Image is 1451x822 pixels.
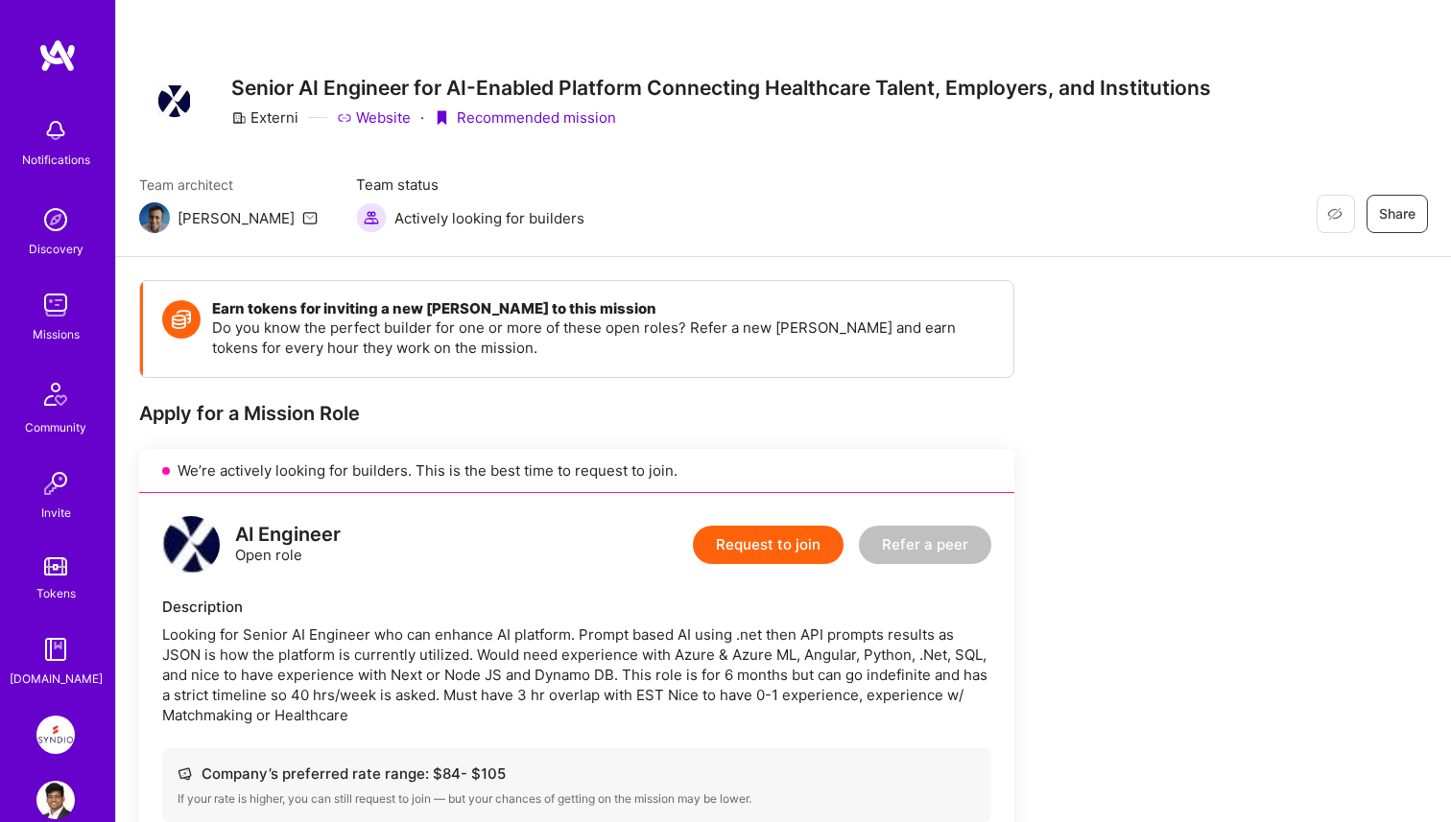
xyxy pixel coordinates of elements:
[434,110,449,126] i: icon PurpleRibbon
[1379,204,1415,223] span: Share
[859,526,991,564] button: Refer a peer
[36,781,75,819] img: User Avatar
[33,324,80,344] div: Missions
[235,525,341,545] div: AI Engineer
[36,716,75,754] img: Team for: Transformation Engine Modernization
[212,300,994,317] h4: Earn tokens for inviting a new [PERSON_NAME] to this mission
[36,286,75,324] img: teamwork
[178,208,295,228] div: [PERSON_NAME]
[157,85,190,118] img: Company Logo
[38,38,77,73] img: logo
[434,107,616,128] div: Recommended mission
[139,202,170,233] img: Team Architect
[33,371,79,417] img: Community
[32,781,80,819] a: User Avatar
[139,449,1014,493] div: We’re actively looking for builders. This is the best time to request to join.
[25,417,86,437] div: Community
[231,110,247,126] i: icon CompanyGray
[36,111,75,150] img: bell
[337,107,411,128] a: Website
[36,200,75,239] img: discovery
[36,464,75,503] img: Invite
[1327,206,1343,222] i: icon EyeClosed
[139,401,1014,426] div: Apply for a Mission Role
[178,766,192,781] i: icon Cash
[162,597,991,617] div: Description
[178,791,976,807] div: If your rate is higher, you can still request to join — but your chances of getting on the missio...
[29,239,83,259] div: Discovery
[10,669,103,689] div: [DOMAIN_NAME]
[231,76,1211,100] h3: Senior AI Engineer for AI-Enabled Platform Connecting Healthcare Talent, Employers, and Institutions
[693,526,844,564] button: Request to join
[162,516,220,574] img: logo
[36,630,75,669] img: guide book
[32,716,80,754] a: Team for: Transformation Engine Modernization
[231,107,298,128] div: Externi
[302,210,318,225] i: icon Mail
[162,624,991,725] div: Looking for Senior AI Engineer who can enhance AI platform. Prompt based AI using .net then API p...
[212,317,994,358] p: Do you know the perfect builder for one or more of these open roles? Refer a new [PERSON_NAME] an...
[162,300,201,339] img: Token icon
[44,557,67,575] img: tokens
[356,175,584,195] span: Team status
[22,150,90,170] div: Notifications
[1367,195,1428,233] button: Share
[178,763,976,784] div: Company’s preferred rate range: $ 84 - $ 105
[420,107,424,128] div: ·
[41,503,71,523] div: Invite
[36,583,76,603] div: Tokens
[139,175,318,195] span: Team architect
[235,525,341,565] div: Open role
[394,208,584,228] span: Actively looking for builders
[356,202,387,233] img: Actively looking for builders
